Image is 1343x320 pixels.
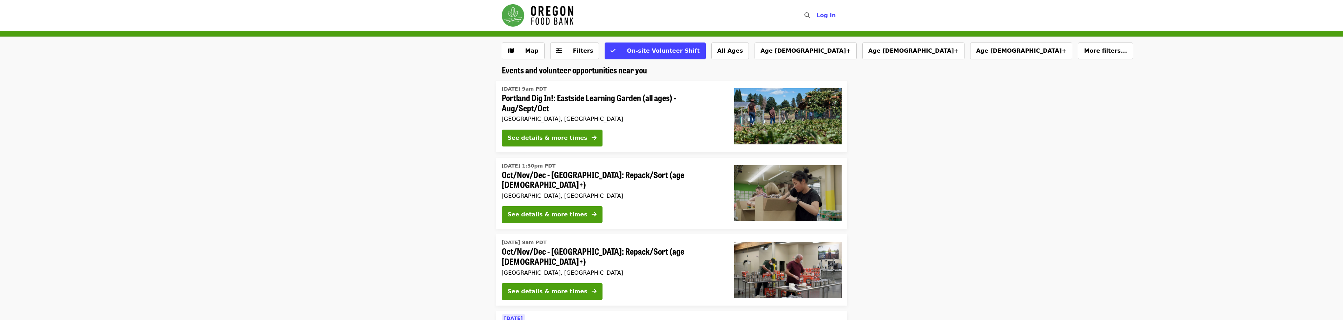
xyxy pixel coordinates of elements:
span: On-site Volunteer Shift [627,47,699,54]
button: See details & more times [502,206,603,223]
i: arrow-right icon [592,135,597,141]
div: See details & more times [508,210,587,219]
button: Show map view [502,43,545,59]
i: arrow-right icon [592,211,597,218]
span: Oct/Nov/Dec - [GEOGRAPHIC_DATA]: Repack/Sort (age [DEMOGRAPHIC_DATA]+) [502,170,723,190]
i: map icon [508,47,514,54]
div: [GEOGRAPHIC_DATA], [GEOGRAPHIC_DATA] [502,269,723,276]
a: See details for "Portland Dig In!: Eastside Learning Garden (all ages) - Aug/Sept/Oct" [496,81,847,152]
div: See details & more times [508,134,587,142]
button: Filters (0 selected) [550,43,599,59]
span: Map [525,47,539,54]
div: [GEOGRAPHIC_DATA], [GEOGRAPHIC_DATA] [502,192,723,199]
div: [GEOGRAPHIC_DATA], [GEOGRAPHIC_DATA] [502,116,723,122]
time: [DATE] 9am PDT [502,85,547,93]
i: check icon [611,47,615,54]
img: Portland Dig In!: Eastside Learning Garden (all ages) - Aug/Sept/Oct organized by Oregon Food Bank [734,88,842,144]
span: Log in [816,12,836,19]
img: Oct/Nov/Dec - Portland: Repack/Sort (age 8+) organized by Oregon Food Bank [734,165,842,221]
button: Age [DEMOGRAPHIC_DATA]+ [755,43,857,59]
img: Oregon Food Bank - Home [502,4,573,27]
a: See details for "Oct/Nov/Dec - Portland: Repack/Sort (age 8+)" [496,158,847,229]
i: arrow-right icon [592,288,597,295]
button: See details & more times [502,283,603,300]
a: See details for "Oct/Nov/Dec - Portland: Repack/Sort (age 16+)" [496,234,847,306]
button: More filters... [1078,43,1133,59]
input: Search [814,7,820,24]
button: Age [DEMOGRAPHIC_DATA]+ [970,43,1072,59]
i: sliders-h icon [556,47,562,54]
button: On-site Volunteer Shift [605,43,705,59]
span: Filters [573,47,593,54]
span: Oct/Nov/Dec - [GEOGRAPHIC_DATA]: Repack/Sort (age [DEMOGRAPHIC_DATA]+) [502,246,723,267]
span: Events and volunteer opportunities near you [502,64,647,76]
button: Age [DEMOGRAPHIC_DATA]+ [862,43,965,59]
button: See details & more times [502,130,603,146]
i: search icon [804,12,810,19]
img: Oct/Nov/Dec - Portland: Repack/Sort (age 16+) organized by Oregon Food Bank [734,242,842,298]
button: All Ages [711,43,749,59]
button: Log in [811,8,841,22]
span: More filters... [1084,47,1127,54]
time: [DATE] 1:30pm PDT [502,162,556,170]
span: Portland Dig In!: Eastside Learning Garden (all ages) - Aug/Sept/Oct [502,93,723,113]
div: See details & more times [508,287,587,296]
time: [DATE] 9am PDT [502,239,547,246]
